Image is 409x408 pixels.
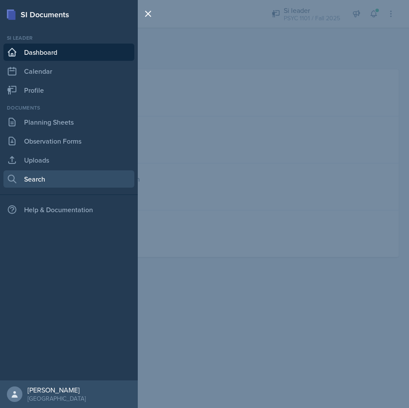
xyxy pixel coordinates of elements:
div: Documents [3,104,134,112]
a: Observation Forms [3,132,134,150]
div: [GEOGRAPHIC_DATA] [28,394,86,403]
a: Uploads [3,151,134,169]
div: [PERSON_NAME] [28,386,86,394]
div: Help & Documentation [3,201,134,218]
a: Search [3,170,134,188]
a: Profile [3,82,134,99]
div: Si leader [3,34,134,42]
a: Calendar [3,63,134,80]
a: Dashboard [3,44,134,61]
a: Planning Sheets [3,113,134,131]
